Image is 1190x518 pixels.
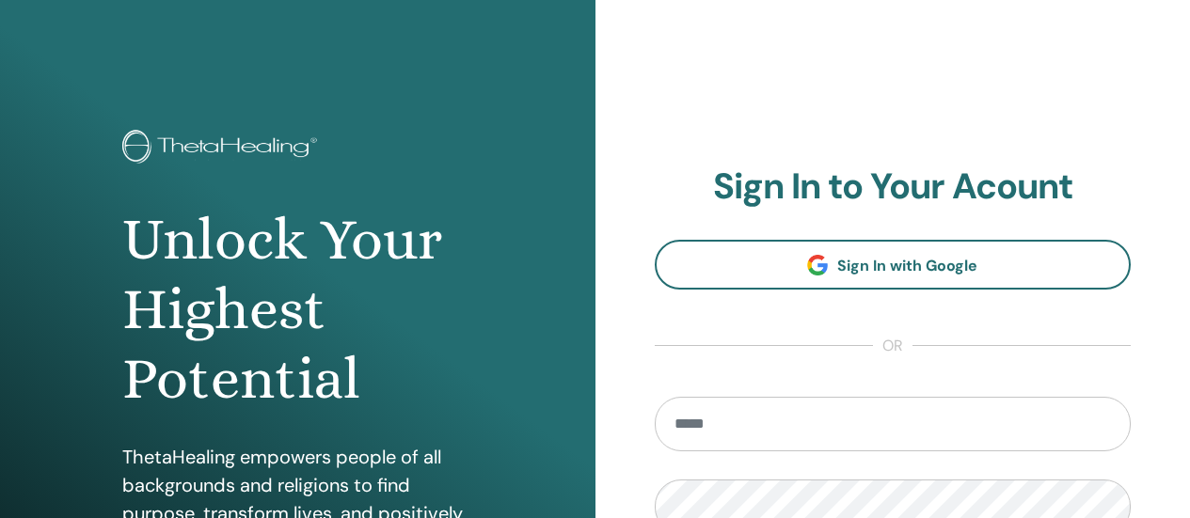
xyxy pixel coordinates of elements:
span: or [873,335,912,357]
h2: Sign In to Your Acount [655,165,1132,209]
span: Sign In with Google [837,256,977,275]
a: Sign In with Google [655,240,1132,290]
h1: Unlock Your Highest Potential [122,205,472,415]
